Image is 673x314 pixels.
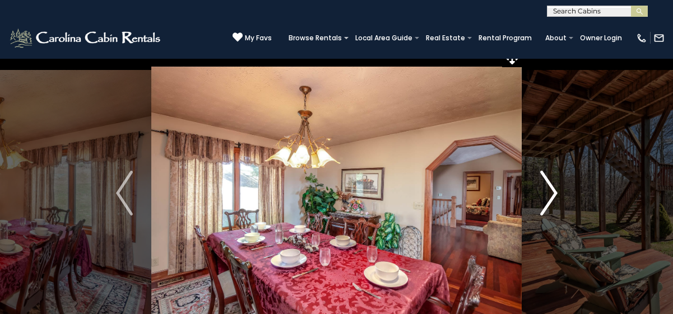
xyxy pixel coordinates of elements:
[350,30,418,46] a: Local Area Guide
[636,32,647,44] img: phone-regular-white.png
[540,30,572,46] a: About
[233,32,272,44] a: My Favs
[653,32,665,44] img: mail-regular-white.png
[540,171,557,215] img: arrow
[8,27,164,49] img: White-1-2.png
[420,30,471,46] a: Real Estate
[283,30,347,46] a: Browse Rentals
[245,33,272,43] span: My Favs
[473,30,537,46] a: Rental Program
[116,171,133,215] img: arrow
[574,30,628,46] a: Owner Login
